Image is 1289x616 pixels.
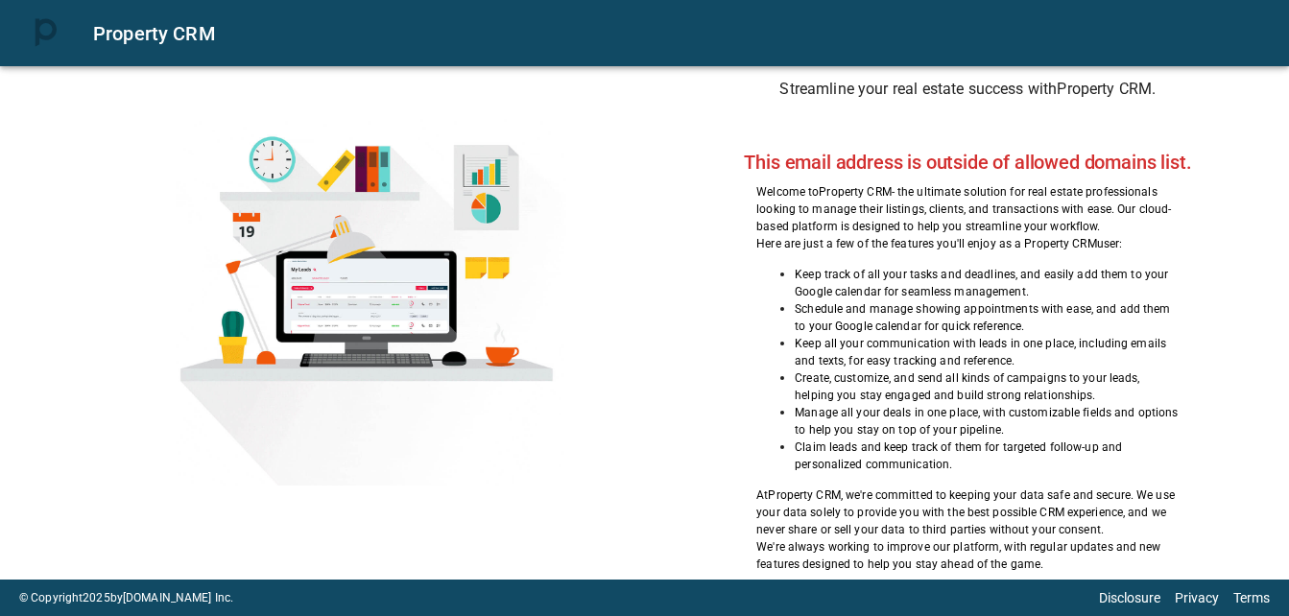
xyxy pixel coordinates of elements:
[795,404,1179,438] p: Manage all your deals in one place, with customizable fields and options to help you stay on top ...
[795,438,1179,473] p: Claim leads and keep track of them for targeted follow-up and personalized communication.
[93,18,1266,49] div: Property CRM
[744,151,1191,174] h2: This email address is outside of allowed domains list.
[756,235,1179,252] p: Here are just a few of the features you'll enjoy as a Property CRM user:
[795,335,1179,369] p: Keep all your communication with leads in one place, including emails and texts, for easy trackin...
[756,486,1179,538] p: At Property CRM , we're committed to keeping your data safe and secure. We use your data solely t...
[756,538,1179,573] p: We're always working to improve our platform, with regular updates and new features designed to h...
[123,591,233,604] a: [DOMAIN_NAME] Inc.
[19,589,233,606] p: © Copyright 2025 by
[1175,590,1219,605] a: Privacy
[1099,590,1160,605] a: Disclosure
[795,300,1179,335] p: Schedule and manage showing appointments with ease, and add them to your Google calendar for quic...
[756,183,1179,235] p: Welcome to Property CRM - the ultimate solution for real estate professionals looking to manage t...
[1233,590,1270,605] a: Terms
[756,76,1179,103] h6: Streamline your real estate success with Property CRM .
[795,266,1179,300] p: Keep track of all your tasks and deadlines, and easily add them to your Google calendar for seaml...
[795,369,1179,404] p: Create, customize, and send all kinds of campaigns to your leads, helping you stay engaged and bu...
